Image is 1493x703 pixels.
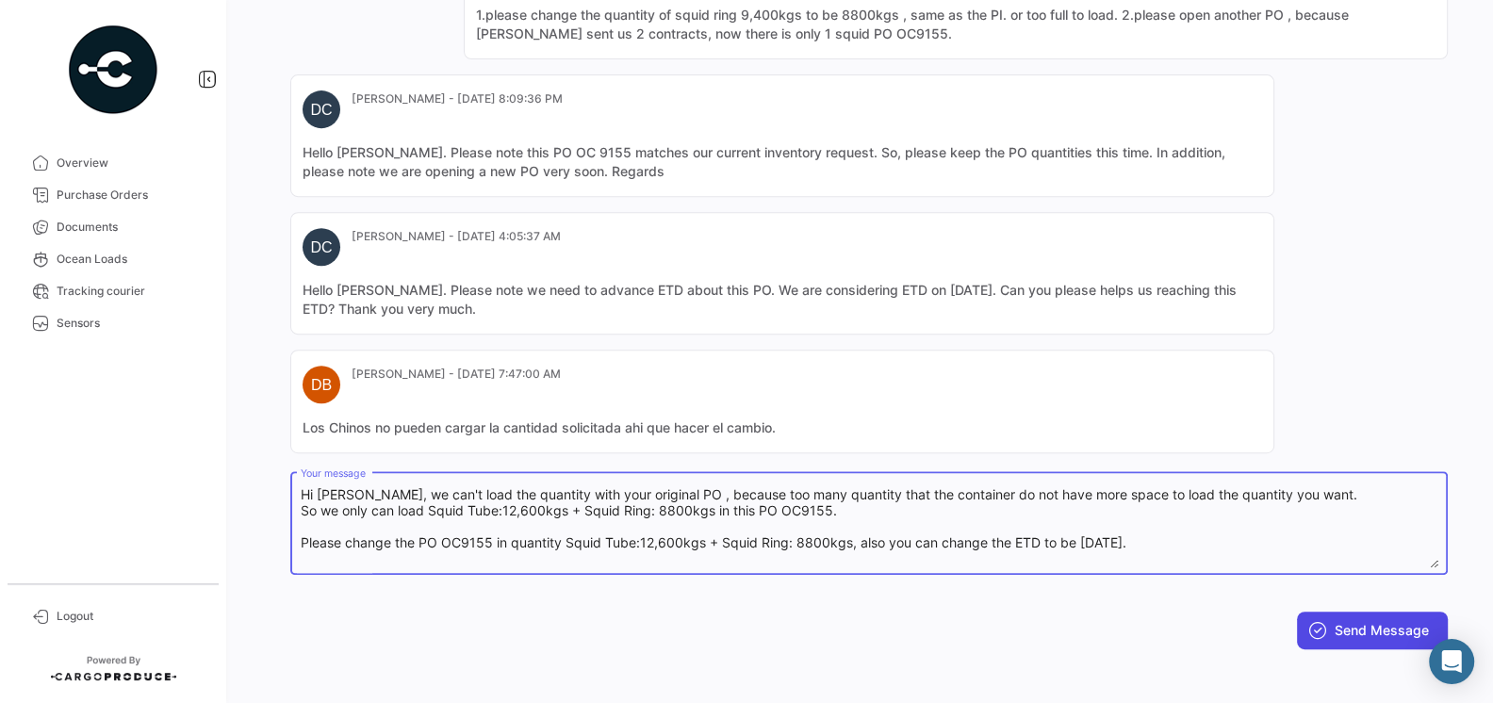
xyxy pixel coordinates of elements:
[57,155,204,172] span: Overview
[66,23,160,117] img: powered-by.png
[57,251,204,268] span: Ocean Loads
[15,147,211,179] a: Overview
[57,608,204,625] span: Logout
[352,366,561,383] mat-card-subtitle: [PERSON_NAME] - [DATE] 7:47:00 AM
[15,211,211,243] a: Documents
[15,275,211,307] a: Tracking courier
[57,283,204,300] span: Tracking courier
[1429,639,1474,684] div: Abrir Intercom Messenger
[15,307,211,339] a: Sensors
[1297,612,1448,649] button: Send Message
[476,6,1436,43] mat-card-content: 1.please change the quantity of squid ring 9,400kgs to be 8800kgs , same as the PI. or too full t...
[15,179,211,211] a: Purchase Orders
[303,90,340,128] div: DC
[57,187,204,204] span: Purchase Orders
[303,366,340,403] div: DB
[303,228,340,266] div: DC
[57,315,204,332] span: Sensors
[303,418,1262,437] mat-card-content: Los Chinos no pueden cargar la cantidad solicitada ahi que hacer el cambio.
[303,281,1262,319] mat-card-content: Hello [PERSON_NAME]. Please note we need to advance ETD about this PO. We are considering ETD on ...
[352,228,561,245] mat-card-subtitle: [PERSON_NAME] - [DATE] 4:05:37 AM
[57,219,204,236] span: Documents
[303,143,1262,181] mat-card-content: Hello [PERSON_NAME]. Please note this PO OC 9155 matches our current inventory request. So, pleas...
[15,243,211,275] a: Ocean Loads
[352,90,563,107] mat-card-subtitle: [PERSON_NAME] - [DATE] 8:09:36 PM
